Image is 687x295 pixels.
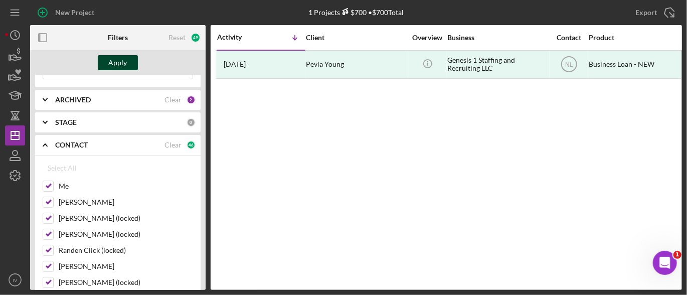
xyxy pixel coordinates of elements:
[59,181,193,191] label: Me
[13,277,18,283] text: IV
[625,3,682,23] button: Export
[30,3,104,23] button: New Project
[224,60,246,68] time: 2024-10-21 14:18
[187,118,196,127] div: 0
[635,3,657,23] div: Export
[59,213,193,223] label: [PERSON_NAME] (locked)
[55,96,91,104] b: ARCHIVED
[187,140,196,150] div: 46
[168,34,186,42] div: Reset
[59,277,193,287] label: [PERSON_NAME] (locked)
[59,245,193,255] label: Randen Click (locked)
[55,141,88,149] b: CONTACT
[191,33,201,43] div: 49
[409,34,446,42] div: Overview
[43,158,82,178] button: Select All
[447,34,548,42] div: Business
[340,8,367,17] div: $700
[673,251,681,259] span: 1
[98,55,138,70] button: Apply
[447,51,548,78] div: Genesis 1 Staffing and Recruiting LLC
[306,51,406,78] div: Pevla Young
[108,34,128,42] b: Filters
[308,8,404,17] div: 1 Projects • $700 Total
[59,261,193,271] label: [PERSON_NAME]
[306,34,406,42] div: Client
[653,251,677,275] iframe: Intercom live chat
[164,141,182,149] div: Clear
[565,61,573,68] text: NL
[109,55,127,70] div: Apply
[164,96,182,104] div: Clear
[550,34,588,42] div: Contact
[59,197,193,207] label: [PERSON_NAME]
[55,118,77,126] b: STAGE
[48,158,77,178] div: Select All
[5,270,25,290] button: IV
[59,229,193,239] label: [PERSON_NAME] (locked)
[187,95,196,104] div: 2
[55,3,94,23] div: New Project
[217,33,261,41] div: Activity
